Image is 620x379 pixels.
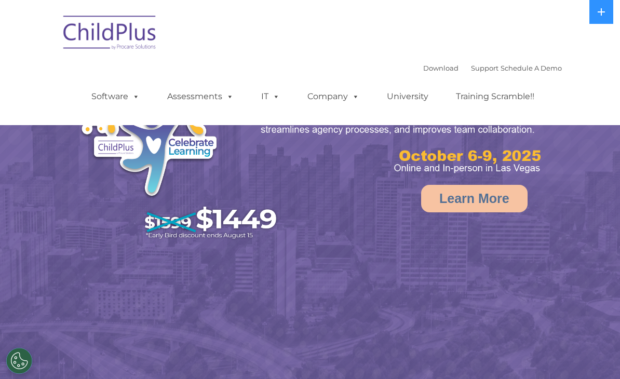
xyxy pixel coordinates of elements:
[423,64,459,72] a: Download
[446,86,545,107] a: Training Scramble!!
[251,86,290,107] a: IT
[423,64,562,72] font: |
[58,8,162,60] img: ChildPlus by Procare Solutions
[471,64,498,72] a: Support
[6,348,32,374] button: Cookies Settings
[297,86,370,107] a: Company
[81,86,150,107] a: Software
[568,329,620,379] iframe: Chat Widget
[157,86,244,107] a: Assessments
[376,86,439,107] a: University
[421,185,528,212] a: Learn More
[501,64,562,72] a: Schedule A Demo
